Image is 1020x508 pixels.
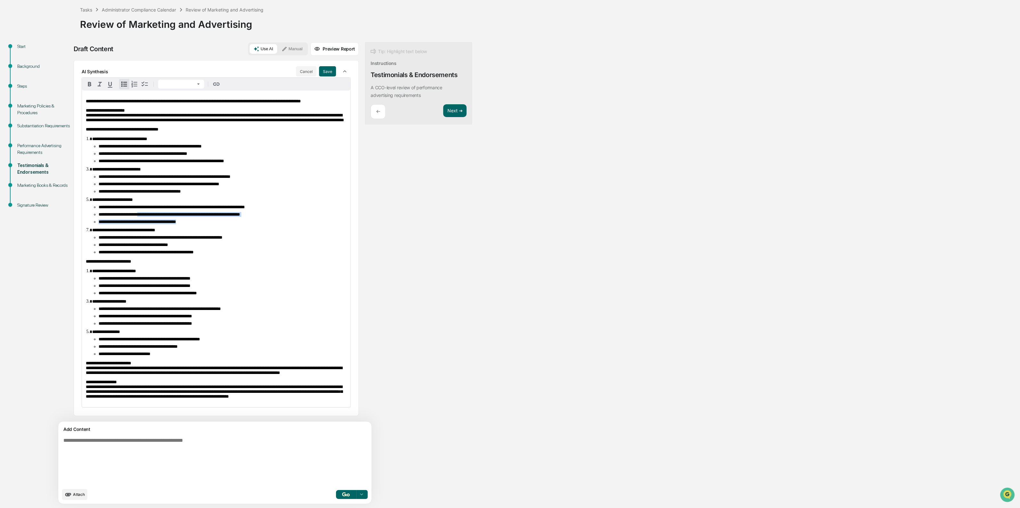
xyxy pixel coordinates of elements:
button: Preview Report [310,42,359,56]
div: Marketing Policies & Procedures [17,103,70,116]
div: Add Content [62,425,368,433]
div: Review of Marketing and Advertising [186,7,264,12]
button: Italic [95,79,105,89]
div: 🔎 [6,93,12,99]
span: Attestations [53,81,79,87]
div: Tip: Highlight text below [371,48,427,55]
button: Manual [278,44,307,54]
span: Attach [73,492,85,497]
div: Substantiation Requirements [17,123,70,129]
div: Testimonials & Endorsements [17,162,70,176]
div: Performance Advertising Requirements [17,142,70,156]
button: upload document [62,489,87,500]
button: Underline [105,79,115,89]
div: Signature Review [17,202,70,209]
span: Pylon [64,108,77,113]
img: 1746055101610-c473b297-6a78-478c-a979-82029cc54cd1 [6,49,18,60]
p: ← [376,108,380,115]
div: 🗄️ [46,81,52,86]
button: Use AI [250,44,277,54]
button: Go [336,490,356,499]
button: Block type [158,80,204,89]
div: Tasks [80,7,92,12]
a: 🗄️Attestations [44,78,82,90]
p: AI Synthesis [82,69,108,74]
button: Save [319,66,336,76]
div: 🖐️ [6,81,12,86]
div: Steps [17,83,70,90]
button: Next ➔ [443,104,467,117]
div: Testimonials & Endorsements [371,71,457,79]
div: Start [17,43,70,50]
button: Start new chat [109,51,116,59]
a: 🔎Data Lookup [4,90,43,102]
div: Review of Marketing and Advertising [80,13,1017,30]
div: Administrator Compliance Calendar [102,7,176,12]
p: How can we help? [6,13,116,24]
iframe: Open customer support [1000,487,1017,504]
div: Instructions [371,60,397,66]
a: 🖐️Preclearance [4,78,44,90]
img: Go [342,492,350,496]
button: Cancel [296,66,317,76]
p: A CCO-level review of performance advertising requirements [371,85,442,98]
div: Draft Content [74,45,113,53]
div: Background [17,63,70,70]
div: Start new chat [22,49,105,55]
span: Preclearance [13,81,41,87]
a: Powered byPylon [45,108,77,113]
div: We're available if you need us! [22,55,81,60]
div: Marketing Books & Records [17,182,70,189]
button: Bold [84,79,95,89]
span: Data Lookup [13,93,40,99]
